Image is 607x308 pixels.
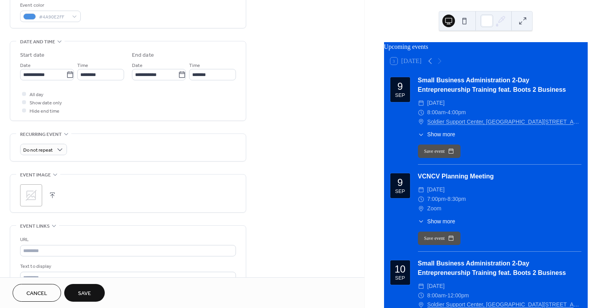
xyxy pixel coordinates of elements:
[427,185,445,195] span: [DATE]
[447,291,469,301] span: 12:00pm
[30,91,43,99] span: All day
[418,172,581,181] div: VCNCV Planning Meeting
[418,145,460,158] button: Save event
[418,98,424,108] div: ​
[13,284,61,302] button: Cancel
[20,171,51,179] span: Event image
[20,184,42,206] div: ;
[30,107,59,115] span: Hide end time
[395,264,406,274] div: 10
[30,99,62,107] span: Show date only
[446,108,447,117] span: -
[418,232,460,245] button: Save event
[395,189,405,194] div: Sep
[20,262,234,271] div: Text to display
[447,195,466,204] span: 8:30pm
[427,130,455,139] span: Show more
[397,178,403,187] div: 9
[427,204,442,213] span: Zoom
[418,217,424,226] div: ​
[446,291,447,301] span: -
[20,1,79,9] div: Event color
[418,117,424,127] div: ​
[20,38,55,46] span: Date and time
[20,236,234,244] div: URL
[418,291,424,301] div: ​
[384,42,588,52] div: Upcoming events
[39,13,68,21] span: #4A90E2FF
[132,61,143,70] span: Date
[23,146,53,155] span: Do not repeat
[418,204,424,213] div: ​
[427,108,446,117] span: 8:00am
[64,284,105,302] button: Save
[427,291,446,301] span: 8:00am
[418,217,455,226] button: ​Show more
[20,61,31,70] span: Date
[427,282,445,291] span: [DATE]
[20,51,45,59] div: Start date
[418,185,424,195] div: ​
[395,93,405,98] div: Sep
[20,130,62,139] span: Recurring event
[418,76,581,95] div: Small Business Administration 2-Day Entrepreneurship Training feat. Boots 2 Business
[418,130,424,139] div: ​
[77,61,88,70] span: Time
[446,195,447,204] span: -
[447,108,466,117] span: 4:00pm
[20,222,50,230] span: Event links
[427,195,446,204] span: 7:00pm
[132,51,154,59] div: End date
[418,282,424,291] div: ​
[78,289,91,298] span: Save
[427,98,445,108] span: [DATE]
[427,217,455,226] span: Show more
[189,61,200,70] span: Time
[395,276,405,281] div: Sep
[397,82,403,91] div: 9
[427,117,581,127] a: Soldier Support Center, [GEOGRAPHIC_DATA][STREET_ADDRESS][PERSON_NAME][PERSON_NAME]
[26,289,47,298] span: Cancel
[418,108,424,117] div: ​
[418,259,581,278] div: Small Business Administration 2-Day Entrepreneurship Training feat. Boots 2 Business
[418,195,424,204] div: ​
[418,130,455,139] button: ​Show more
